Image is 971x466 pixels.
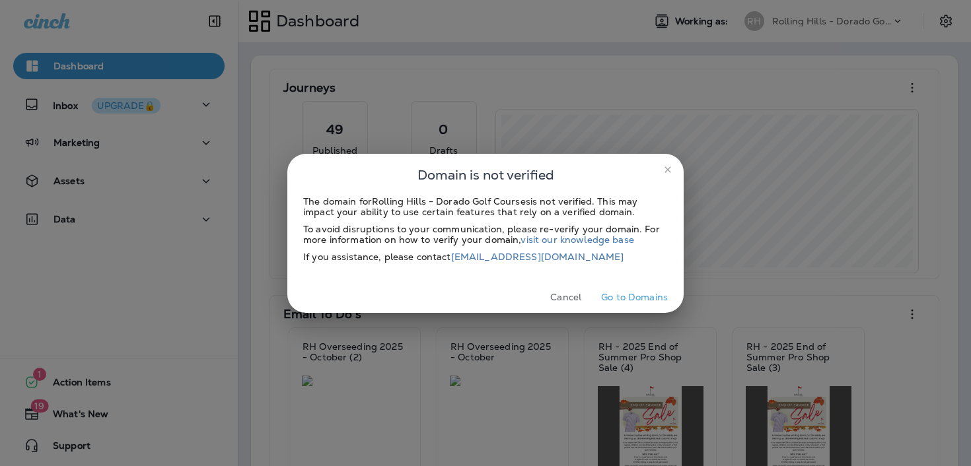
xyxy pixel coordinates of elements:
[541,287,591,308] button: Cancel
[451,251,624,263] a: [EMAIL_ADDRESS][DOMAIN_NAME]
[303,224,668,245] div: To avoid disruptions to your communication, please re-verify your domain. For more information on...
[417,164,554,185] span: Domain is not verified
[303,196,668,217] div: The domain for Rolling Hills - Dorado Golf Courses is not verified. This may impact your ability ...
[303,251,668,262] div: If you assistance, please contact
[596,287,673,308] button: Go to Domains
[657,159,678,180] button: close
[521,234,633,246] a: visit our knowledge base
